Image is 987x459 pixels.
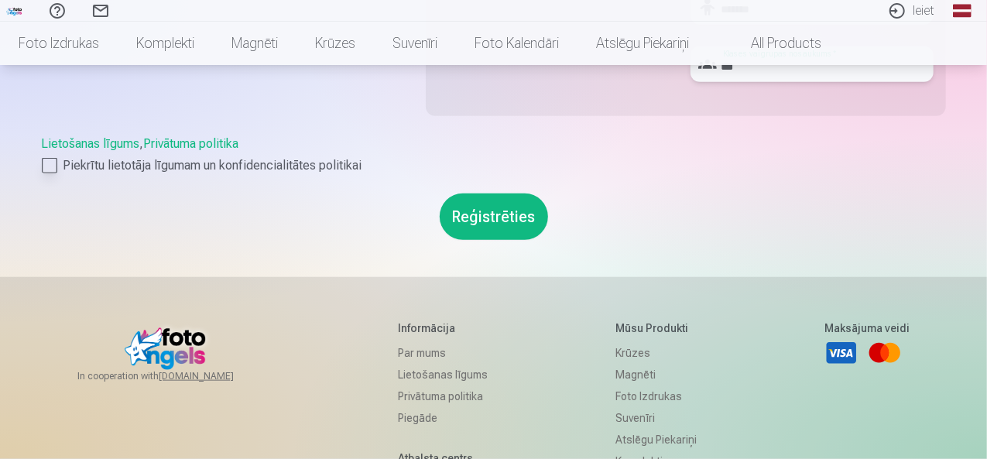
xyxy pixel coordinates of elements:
[615,342,697,364] a: Krūzes
[615,407,697,429] a: Suvenīri
[213,22,296,65] a: Magnēti
[615,429,697,450] a: Atslēgu piekariņi
[824,320,910,336] h5: Maksājuma veidi
[296,22,374,65] a: Krūzes
[708,22,840,65] a: All products
[868,336,902,370] a: Mastercard
[440,194,548,240] button: Reģistrēties
[6,6,23,15] img: /fa1
[399,320,488,336] h5: Informācija
[577,22,708,65] a: Atslēgu piekariņi
[615,385,697,407] a: Foto izdrukas
[77,370,271,382] span: In cooperation with
[615,320,697,336] h5: Mūsu produkti
[374,22,456,65] a: Suvenīri
[399,385,488,407] a: Privātuma politika
[42,156,946,175] label: Piekrītu lietotāja līgumam un konfidencialitātes politikai
[824,336,858,370] a: Visa
[399,407,488,429] a: Piegāde
[144,136,239,151] a: Privātuma politika
[118,22,213,65] a: Komplekti
[615,364,697,385] a: Magnēti
[42,135,946,175] div: ,
[399,364,488,385] a: Lietošanas līgums
[399,342,488,364] a: Par mums
[42,136,140,151] a: Lietošanas līgums
[159,370,271,382] a: [DOMAIN_NAME]
[456,22,577,65] a: Foto kalendāri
